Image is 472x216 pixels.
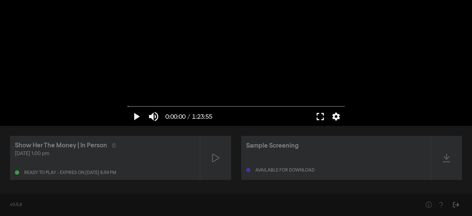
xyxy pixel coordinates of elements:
button: Help [435,199,447,211]
div: Ready to play - expires on [DATE] 6:59 pm [24,171,116,175]
div: [DATE] 1:00 pm [15,150,195,158]
button: More settings [329,107,343,126]
div: Available for download [255,168,315,172]
button: Play [128,107,145,126]
div: Sample Screening [246,141,299,150]
button: Sign Out [450,199,462,211]
div: v0.5.8 [10,202,410,208]
div: Show Her The Money | In Person [15,141,107,150]
button: Help [422,199,435,211]
button: Full screen [312,107,329,126]
button: Mute [145,107,162,126]
button: 0:00:00 / 1:23:55 [162,107,215,126]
